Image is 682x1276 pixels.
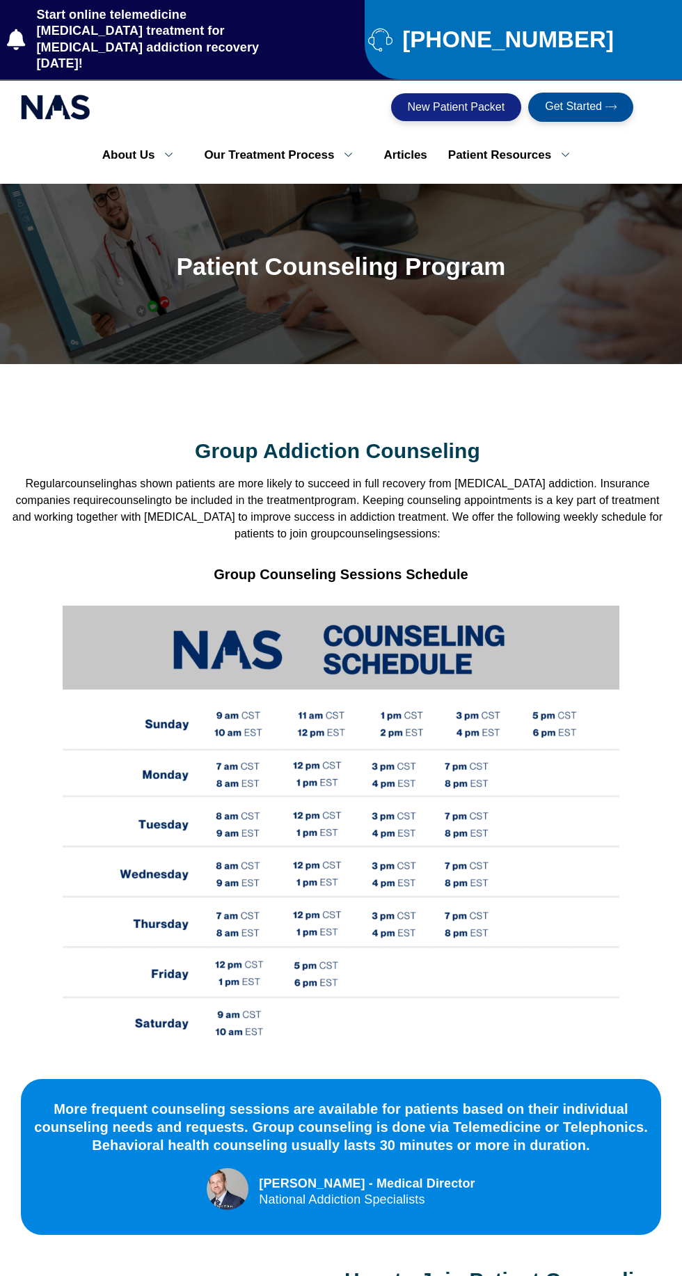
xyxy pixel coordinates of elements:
[63,606,619,1072] img: national addiction specialists counseling schedule
[340,528,394,539] span: counseling
[315,494,356,506] span: program
[109,494,163,506] span: counseling
[7,441,668,462] h2: Group Addiction Counseling
[7,7,293,72] a: Start online telemedicine [MEDICAL_DATA] treatment for [MEDICAL_DATA] addiction recovery [DATE]!
[207,1168,248,1210] img: national addictiion specialists suboxone doctors dr chad elkin
[545,101,602,113] span: Get Started
[92,141,194,170] a: About Us
[259,1193,475,1206] div: National Addiction Specialists
[528,93,633,122] a: Get Started
[373,141,437,170] a: Articles
[193,141,373,170] a: Our Treatment Process
[65,478,119,489] span: counseling
[259,1174,475,1193] div: [PERSON_NAME] - Medical Director
[399,32,614,47] span: [PHONE_NUMBER]
[214,567,468,582] strong: Group Counseling Sessions Schedule
[408,102,505,113] span: New Patient Packet
[391,93,522,121] a: New Patient Packet
[28,1100,654,1154] div: More frequent counseling sessions are available for patients based on their individual counseling...
[21,91,90,123] img: national addiction specialists online suboxone clinic - logo
[438,141,590,170] a: Patient Resources
[7,475,668,542] p: Regular has shown patients are more likely to succeed in full recovery from [MEDICAL_DATA] addict...
[33,7,293,72] span: Start online telemedicine [MEDICAL_DATA] treatment for [MEDICAL_DATA] addiction recovery [DATE]!
[368,27,675,52] a: [PHONE_NUMBER]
